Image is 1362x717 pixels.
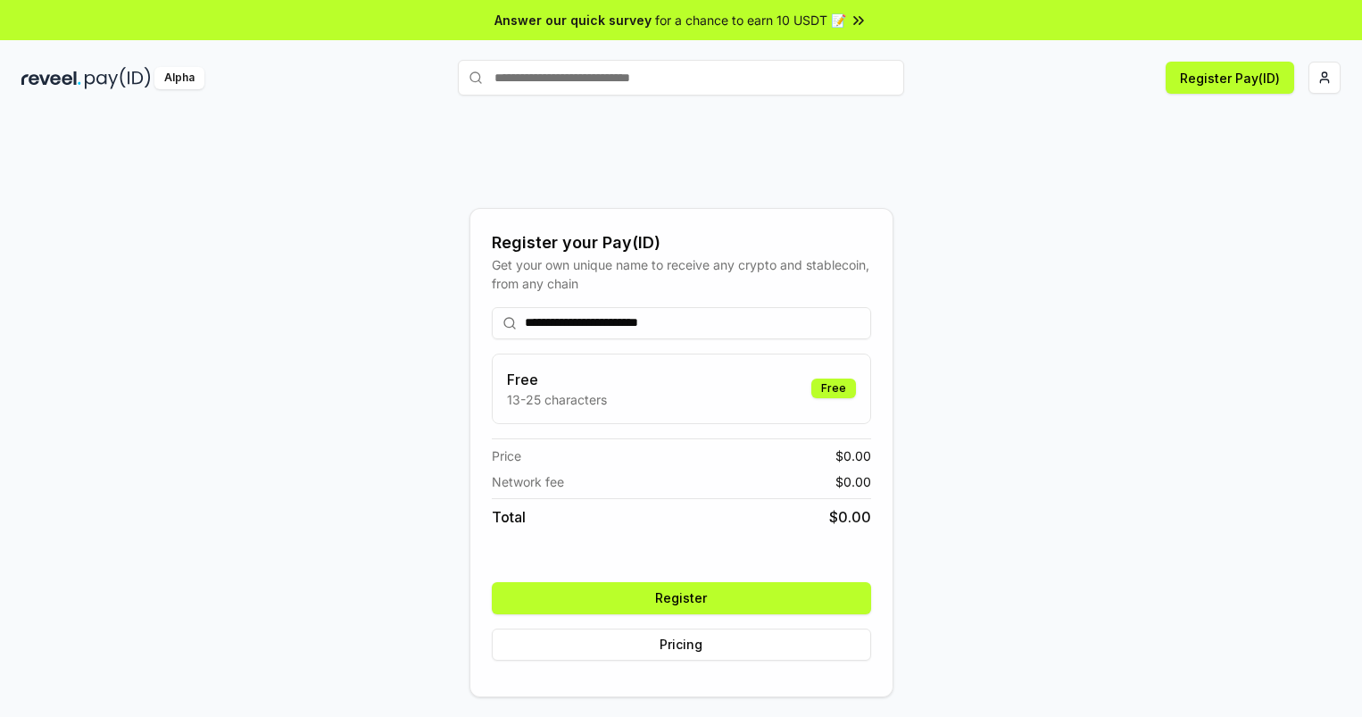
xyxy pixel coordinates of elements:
[492,506,526,528] span: Total
[829,506,871,528] span: $ 0.00
[811,379,856,398] div: Free
[21,67,81,89] img: reveel_dark
[85,67,151,89] img: pay_id
[492,255,871,293] div: Get your own unique name to receive any crypto and stablecoin, from any chain
[494,11,652,29] span: Answer our quick survey
[492,629,871,661] button: Pricing
[655,11,846,29] span: for a chance to earn 10 USDT 📝
[492,582,871,614] button: Register
[835,472,871,491] span: $ 0.00
[835,446,871,465] span: $ 0.00
[492,230,871,255] div: Register your Pay(ID)
[492,472,564,491] span: Network fee
[507,390,607,409] p: 13-25 characters
[492,446,521,465] span: Price
[507,369,607,390] h3: Free
[1166,62,1294,94] button: Register Pay(ID)
[154,67,204,89] div: Alpha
